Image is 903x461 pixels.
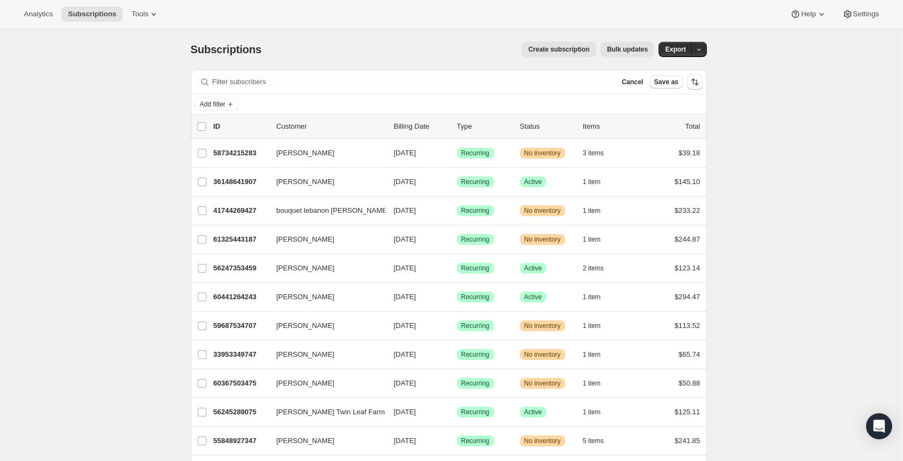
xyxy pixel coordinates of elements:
span: [PERSON_NAME] [277,378,335,389]
p: Billing Date [394,121,448,132]
span: No inventory [524,149,561,157]
span: No inventory [524,206,561,215]
span: [PERSON_NAME] Twin Leaf Farm [277,407,385,418]
span: [PERSON_NAME] [277,349,335,360]
span: No inventory [524,235,561,244]
input: Filter subscribers [212,74,611,90]
div: 58734215283[PERSON_NAME][DATE]SuccessRecurringWarningNo inventory3 items$39.18 [214,146,700,161]
span: 3 items [583,149,604,157]
button: Tools [125,7,166,22]
p: 59687534707 [214,320,268,331]
span: Active [524,408,542,416]
span: Active [524,264,542,273]
div: 33953349747[PERSON_NAME][DATE]SuccessRecurringWarningNo inventory1 item$65.74 [214,347,700,362]
div: 56245289075[PERSON_NAME] Twin Leaf Farm[DATE]SuccessRecurringSuccessActive1 item$125.11 [214,405,700,420]
div: 59687534707[PERSON_NAME][DATE]SuccessRecurringWarningNo inventory1 item$113.52 [214,318,700,333]
span: Recurring [461,235,490,244]
span: $113.52 [675,321,700,330]
button: Settings [836,7,886,22]
p: 61325443187 [214,234,268,245]
span: Active [524,293,542,301]
button: [PERSON_NAME] [270,288,379,306]
button: [PERSON_NAME] Twin Leaf Farm [270,403,379,421]
span: $65.74 [679,350,700,358]
span: No inventory [524,350,561,359]
button: 1 item [583,174,613,190]
p: 33953349747 [214,349,268,360]
div: 41744269427bouquet lebanon [PERSON_NAME][DATE]SuccessRecurringWarningNo inventory1 item$233.22 [214,203,700,218]
button: 3 items [583,146,616,161]
button: bouquet lebanon [PERSON_NAME] [270,202,379,219]
span: 1 item [583,350,601,359]
span: $125.11 [675,408,700,416]
span: Active [524,178,542,186]
button: Create subscription [522,42,596,57]
span: $145.10 [675,178,700,186]
span: Recurring [461,437,490,445]
button: 1 item [583,347,613,362]
button: Bulk updates [600,42,654,57]
span: Create subscription [528,45,590,54]
p: ID [214,121,268,132]
span: [DATE] [394,178,416,186]
span: Recurring [461,206,490,215]
div: 55848927347[PERSON_NAME][DATE]SuccessRecurringWarningNo inventory5 items$241.85 [214,433,700,449]
span: [PERSON_NAME] [277,320,335,331]
span: Settings [853,10,879,18]
p: 60441264243 [214,292,268,302]
span: 1 item [583,178,601,186]
button: 1 item [583,318,613,333]
button: 1 item [583,232,613,247]
div: 61325443187[PERSON_NAME][DATE]SuccessRecurringWarningNo inventory1 item$244.87 [214,232,700,247]
button: 5 items [583,433,616,449]
button: [PERSON_NAME] [270,260,379,277]
p: 60367503475 [214,378,268,389]
button: 1 item [583,376,613,391]
span: Recurring [461,149,490,157]
span: No inventory [524,379,561,388]
span: Add filter [200,100,225,109]
span: $244.87 [675,235,700,243]
span: 2 items [583,264,604,273]
span: 5 items [583,437,604,445]
div: Type [457,121,511,132]
p: 41744269427 [214,205,268,216]
button: [PERSON_NAME] [270,346,379,363]
span: Recurring [461,293,490,301]
div: 60441264243[PERSON_NAME][DATE]SuccessRecurringSuccessActive1 item$294.47 [214,289,700,305]
button: Help [783,7,833,22]
span: Cancel [622,78,643,86]
button: Analytics [17,7,59,22]
div: 56247353459[PERSON_NAME][DATE]SuccessRecurringSuccessActive2 items$123.14 [214,261,700,276]
button: Subscriptions [61,7,123,22]
span: Subscriptions [68,10,116,18]
span: $50.88 [679,379,700,387]
span: Subscriptions [191,43,262,55]
span: [DATE] [394,321,416,330]
div: IDCustomerBilling DateTypeStatusItemsTotal [214,121,700,132]
p: 56247353459 [214,263,268,274]
span: [DATE] [394,149,416,157]
span: $241.85 [675,437,700,445]
span: Recurring [461,178,490,186]
span: $123.14 [675,264,700,272]
p: Status [520,121,574,132]
button: 1 item [583,405,613,420]
button: 1 item [583,203,613,218]
span: [DATE] [394,206,416,214]
span: [DATE] [394,293,416,301]
span: Recurring [461,350,490,359]
p: 56245289075 [214,407,268,418]
span: Recurring [461,379,490,388]
span: [PERSON_NAME] [277,263,335,274]
button: [PERSON_NAME] [270,173,379,191]
span: [PERSON_NAME] [277,148,335,159]
div: Open Intercom Messenger [866,413,892,439]
span: Recurring [461,408,490,416]
p: 58734215283 [214,148,268,159]
span: No inventory [524,321,561,330]
button: Save as [650,75,683,89]
span: Recurring [461,264,490,273]
button: [PERSON_NAME] [270,432,379,450]
button: Add filter [195,98,239,111]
